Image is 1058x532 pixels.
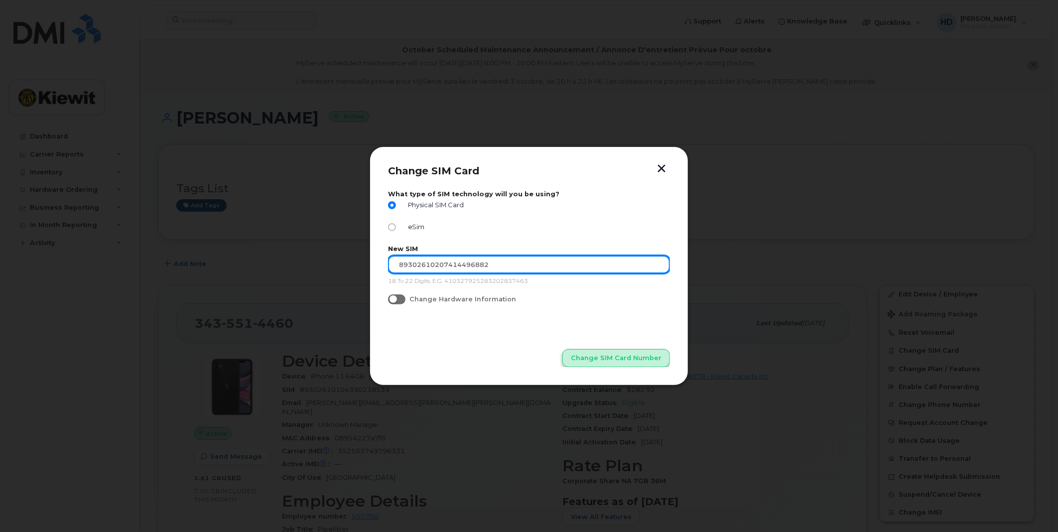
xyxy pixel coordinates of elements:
[388,245,670,253] label: New SIM
[1015,489,1051,525] iframe: Messenger Launcher
[409,295,516,303] span: Change Hardware Information
[571,353,661,363] span: Change SIM Card Number
[388,190,670,198] label: What type of SIM technology will you be using?
[388,277,670,285] p: 18 To 22 Digits, E.G. 410327925283202837463
[388,294,396,302] input: Change Hardware Information
[404,201,464,209] span: Physical SIM Card
[388,165,479,177] span: Change SIM Card
[388,223,396,231] input: eSim
[562,349,670,367] button: Change SIM Card Number
[404,223,425,231] span: eSim
[388,201,396,209] input: Physical SIM Card
[388,256,670,273] input: Input Your New SIM Number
